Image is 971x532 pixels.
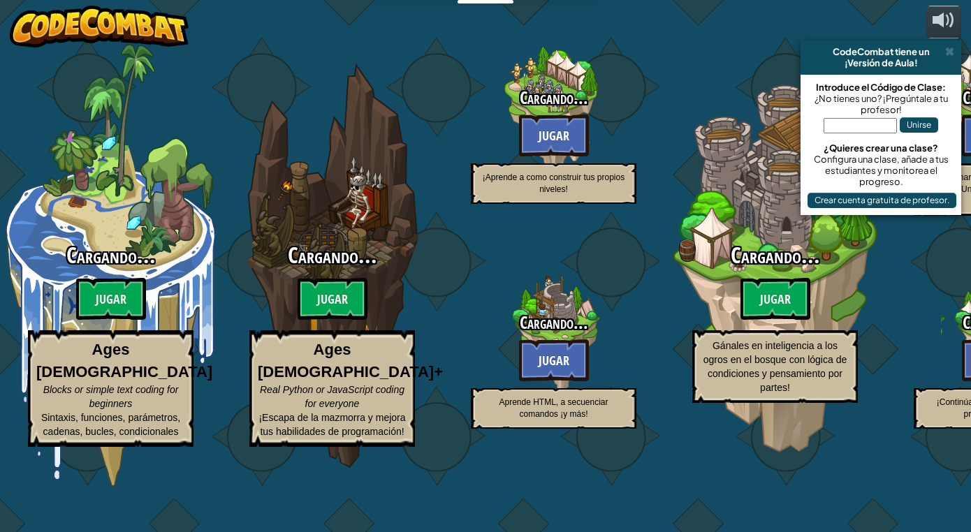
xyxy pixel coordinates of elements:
[221,44,443,487] div: Complete previous world to unlock
[926,6,961,38] button: Ajustar volúmen
[43,384,179,409] span: Blocks or simple text coding for beginners
[664,44,886,487] div: Complete previous world to unlock
[808,142,954,154] div: ¿Quieres crear una clase?
[808,82,954,93] div: Introduce el Código de Clase:
[499,397,608,419] span: Aprende HTML, a secuenciar comandos ¡y más!
[703,340,847,393] span: Gánales en inteligencia a los ogros en el bosque con lógica de condiciones y pensamiento por partes!
[483,172,625,194] span: ¡Aprende a como construir tus propios niveles!
[36,341,212,380] strong: Ages [DEMOGRAPHIC_DATA]
[808,93,954,115] div: ¿No tienes uno? ¡Pregúntale a tu profesor!
[808,193,956,208] button: Crear cuenta gratuita de profesor.
[808,154,954,187] div: Configura una clase, añade a tus estudiantes y monitorea el progreso.
[806,46,956,57] div: CodeCombat tiene un
[66,240,156,270] span: Cargando...
[76,278,146,320] btn: Jugar
[443,225,664,446] div: Complete previous world to unlock
[41,412,180,437] span: Sintaxis, funciones, parámetros, cadenas, bucles, condicionales
[520,86,588,110] span: Cargando...
[520,311,588,334] span: Cargando...
[519,114,589,156] button: Jugar
[260,384,404,409] span: Real Python or JavaScript coding for everyone
[258,341,443,380] strong: Ages [DEMOGRAPHIC_DATA]+
[288,240,377,270] span: Cargando...
[731,240,820,270] span: Cargando...
[806,57,956,68] div: ¡Versión de Aula!
[10,6,189,47] img: CodeCombat - Learn how to code by playing a game
[298,278,367,320] btn: Jugar
[900,117,938,133] button: Unirse
[519,339,589,381] button: Jugar
[740,278,810,320] btn: Jugar
[258,412,405,437] span: ¡Escapa de la mazmorra y mejora tus habilidades de programación!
